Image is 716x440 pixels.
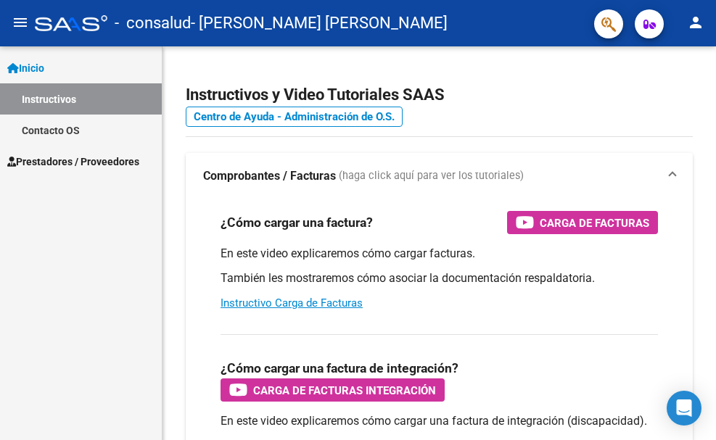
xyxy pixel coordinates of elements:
mat-expansion-panel-header: Comprobantes / Facturas (haga click aquí para ver los tutoriales) [186,153,693,199]
span: Prestadores / Proveedores [7,154,139,170]
h3: ¿Cómo cargar una factura? [221,212,373,233]
button: Carga de Facturas [507,211,658,234]
h3: ¿Cómo cargar una factura de integración? [221,358,458,378]
span: Carga de Facturas Integración [253,381,436,399]
span: - consalud [115,7,191,39]
span: - [PERSON_NAME] [PERSON_NAME] [191,7,448,39]
p: En este video explicaremos cómo cargar una factura de integración (discapacidad). [221,413,658,429]
a: Centro de Ayuda - Administración de O.S. [186,107,403,127]
div: Open Intercom Messenger [667,391,701,426]
p: En este video explicaremos cómo cargar facturas. [221,246,658,262]
button: Carga de Facturas Integración [221,378,445,402]
span: Carga de Facturas [540,214,649,232]
mat-icon: menu [12,14,29,31]
span: (haga click aquí para ver los tutoriales) [339,168,524,184]
strong: Comprobantes / Facturas [203,168,336,184]
p: También les mostraremos cómo asociar la documentación respaldatoria. [221,270,658,286]
h2: Instructivos y Video Tutoriales SAAS [186,81,693,109]
span: Inicio [7,60,44,76]
a: Instructivo Carga de Facturas [221,296,363,310]
mat-icon: person [687,14,704,31]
